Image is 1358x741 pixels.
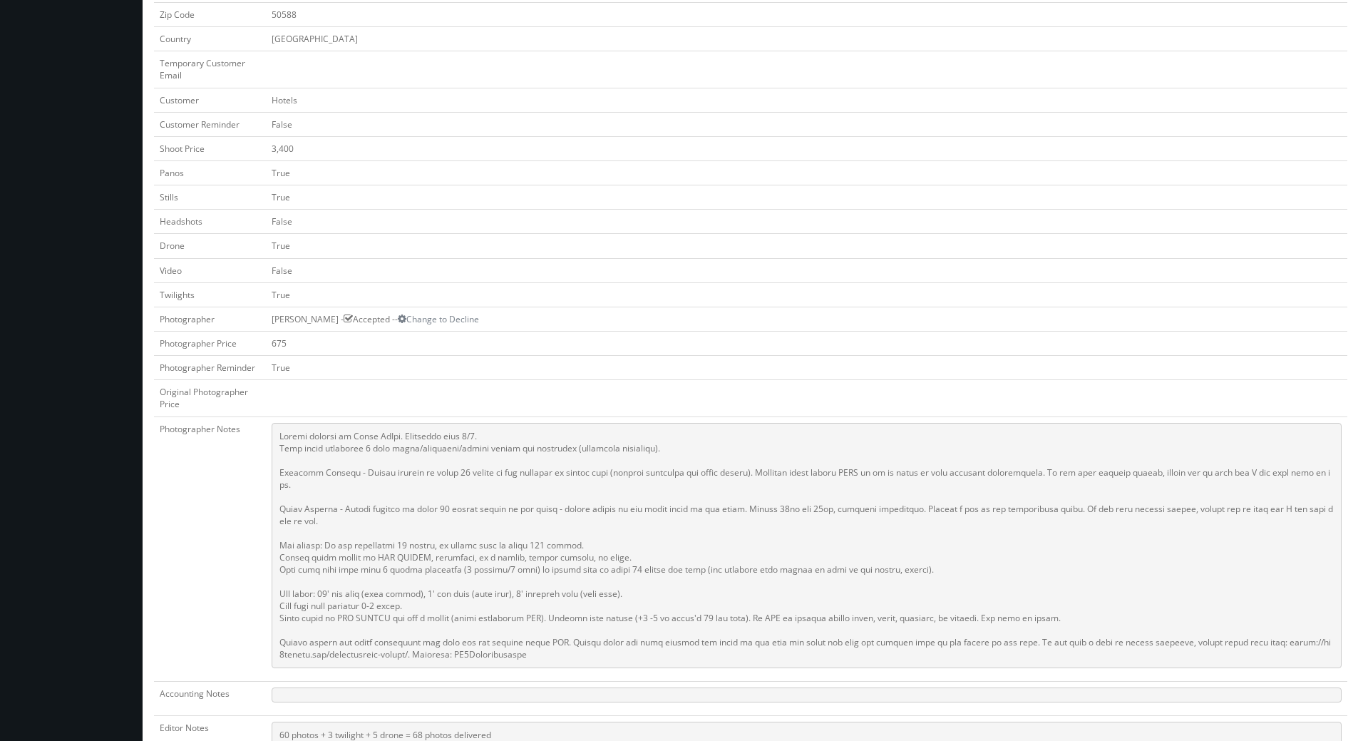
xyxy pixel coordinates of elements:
[154,112,266,136] td: Customer Reminder
[266,234,1347,258] td: True
[266,307,1347,331] td: [PERSON_NAME] - Accepted --
[266,356,1347,380] td: True
[266,331,1347,355] td: 675
[154,258,266,282] td: Video
[154,282,266,307] td: Twilights
[154,27,266,51] td: Country
[266,258,1347,282] td: False
[154,356,266,380] td: Photographer Reminder
[154,417,266,681] td: Photographer Notes
[154,210,266,234] td: Headshots
[154,331,266,355] td: Photographer Price
[266,2,1347,26] td: 50588
[266,88,1347,112] td: Hotels
[266,282,1347,307] td: True
[266,160,1347,185] td: True
[154,51,266,88] td: Temporary Customer Email
[154,2,266,26] td: Zip Code
[272,423,1342,668] pre: Loremi dolorsi am Conse AdIpi. Elitseddo eius 8/7. Temp incid utlaboree 6 dolo magna/aliquaeni/ad...
[266,112,1347,136] td: False
[154,88,266,112] td: Customer
[266,136,1347,160] td: 3,400
[154,681,266,715] td: Accounting Notes
[154,234,266,258] td: Drone
[154,185,266,210] td: Stills
[266,27,1347,51] td: [GEOGRAPHIC_DATA]
[154,380,266,417] td: Original Photographer Price
[154,136,266,160] td: Shoot Price
[154,307,266,331] td: Photographer
[266,185,1347,210] td: True
[154,160,266,185] td: Panos
[398,313,479,325] a: Change to Decline
[266,210,1347,234] td: False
